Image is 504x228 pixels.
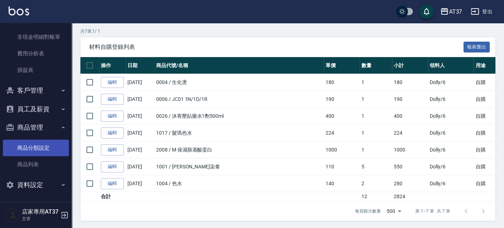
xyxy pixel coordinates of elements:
td: 280 [392,175,428,192]
button: 資料設定 [3,176,69,194]
a: 商品列表 [3,156,69,173]
td: 5 [360,158,392,175]
td: [DATE] [126,125,154,141]
a: 損益表 [3,62,69,78]
td: Dolly /6 [428,158,474,175]
td: 0026 / 沐宥壓貼藥水1劑500ml [154,108,324,125]
td: [DATE] [126,175,154,192]
p: 第 1–7 筆 共 7 筆 [415,208,450,214]
th: 小計 [392,57,428,74]
td: 1 [360,108,392,125]
a: 編輯 [101,178,124,189]
p: 主管 [22,215,59,222]
p: 共 7 筆, 1 / 1 [80,28,495,34]
td: 0006 / JC01 1N/1D/1R [154,91,324,108]
td: Dolly /6 [428,125,474,141]
td: 224 [392,125,428,141]
img: Person [6,208,20,222]
td: 190 [324,91,360,108]
td: 400 [392,108,428,125]
td: [DATE] [126,91,154,108]
td: 0004 / 生化燙 [154,74,324,91]
div: AT37 [449,7,462,16]
td: 12 [360,192,392,201]
td: 合計 [99,192,126,201]
button: 報表匯出 [463,42,490,53]
td: 180 [392,74,428,91]
td: 2 [360,175,392,192]
h5: 店家專用AT37 [22,208,59,215]
th: 數量 [360,57,392,74]
span: 材料自購登錄列表 [89,43,463,51]
a: 編輯 [101,161,124,172]
th: 領料人 [428,57,474,74]
th: 日期 [126,57,154,74]
a: 編輯 [101,94,124,105]
td: 1000 [392,141,428,158]
td: [DATE] [126,141,154,158]
td: 180 [324,74,360,91]
th: 單價 [324,57,360,74]
td: 1004 / 色水 [154,175,324,192]
a: 費用分析表 [3,45,69,62]
div: 500 [384,201,404,221]
td: 2008 / M 保濕胺基酸蛋白 [154,141,324,158]
a: 非現金明細對帳單 [3,29,69,45]
td: 1 [360,74,392,91]
button: 客戶管理 [3,81,69,100]
td: 1000 [324,141,360,158]
p: 每頁顯示數量 [355,208,381,214]
td: 1 [360,125,392,141]
a: 編輯 [101,127,124,139]
td: Dolly /6 [428,74,474,91]
td: [DATE] [126,158,154,175]
button: 登出 [468,5,495,18]
td: 224 [324,125,360,141]
td: 1 [360,141,392,158]
a: 編輯 [101,77,124,88]
td: [DATE] [126,74,154,91]
a: 編輯 [101,144,124,155]
a: 商品分類設定 [3,140,69,156]
td: 190 [392,91,428,108]
td: 110 [324,158,360,175]
td: 1 [360,91,392,108]
td: Dolly /6 [428,108,474,125]
td: Dolly /6 [428,141,474,158]
td: Dolly /6 [428,175,474,192]
td: 2824 [392,192,428,201]
button: save [419,4,434,19]
a: 編輯 [101,111,124,122]
th: 操作 [99,57,126,74]
img: Logo [9,6,29,15]
td: 140 [324,175,360,192]
td: 1017 / 髮瑪色水 [154,125,324,141]
td: 400 [324,108,360,125]
td: Dolly /6 [428,91,474,108]
button: AT37 [437,4,465,19]
th: 商品代號/名稱 [154,57,324,74]
button: 員工及薪資 [3,100,69,118]
a: 報表匯出 [463,43,490,50]
td: 550 [392,158,428,175]
button: 商品管理 [3,118,69,137]
td: [DATE] [126,108,154,125]
td: 1001 / [PERSON_NAME]染膏 [154,158,324,175]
